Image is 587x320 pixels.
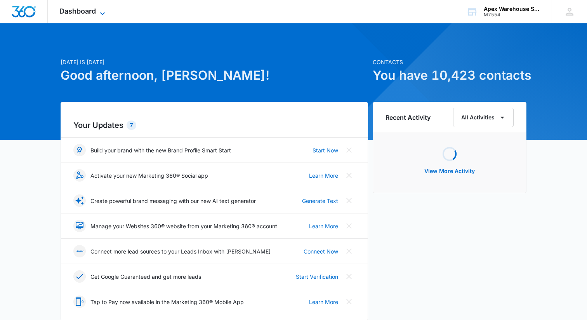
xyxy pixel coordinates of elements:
[343,220,355,232] button: Close
[386,113,431,122] h6: Recent Activity
[417,162,483,180] button: View More Activity
[343,144,355,156] button: Close
[296,273,338,281] a: Start Verification
[304,247,338,255] a: Connect Now
[343,296,355,308] button: Close
[73,119,355,131] h2: Your Updates
[90,146,231,154] p: Build your brand with the new Brand Profile Smart Start
[453,108,514,127] button: All Activities
[127,121,136,130] div: 7
[61,58,368,66] p: [DATE] is [DATE]
[90,197,256,205] p: Create powerful brand messaging with our new AI text generator
[90,171,208,180] p: Activate your new Marketing 360® Social app
[309,298,338,306] a: Learn More
[59,7,96,15] span: Dashboard
[343,194,355,207] button: Close
[343,169,355,182] button: Close
[90,273,201,281] p: Get Google Guaranteed and get more leads
[90,298,244,306] p: Tap to Pay now available in the Marketing 360® Mobile App
[61,66,368,85] h1: Good afternoon, [PERSON_NAME]!
[484,12,540,17] div: account id
[90,222,277,230] p: Manage your Websites 360® website from your Marketing 360® account
[302,197,338,205] a: Generate Text
[309,171,338,180] a: Learn More
[309,222,338,230] a: Learn More
[343,245,355,257] button: Close
[373,58,526,66] p: Contacts
[373,66,526,85] h1: You have 10,423 contacts
[90,247,271,255] p: Connect more lead sources to your Leads Inbox with [PERSON_NAME]
[343,270,355,283] button: Close
[484,6,540,12] div: account name
[313,146,338,154] a: Start Now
